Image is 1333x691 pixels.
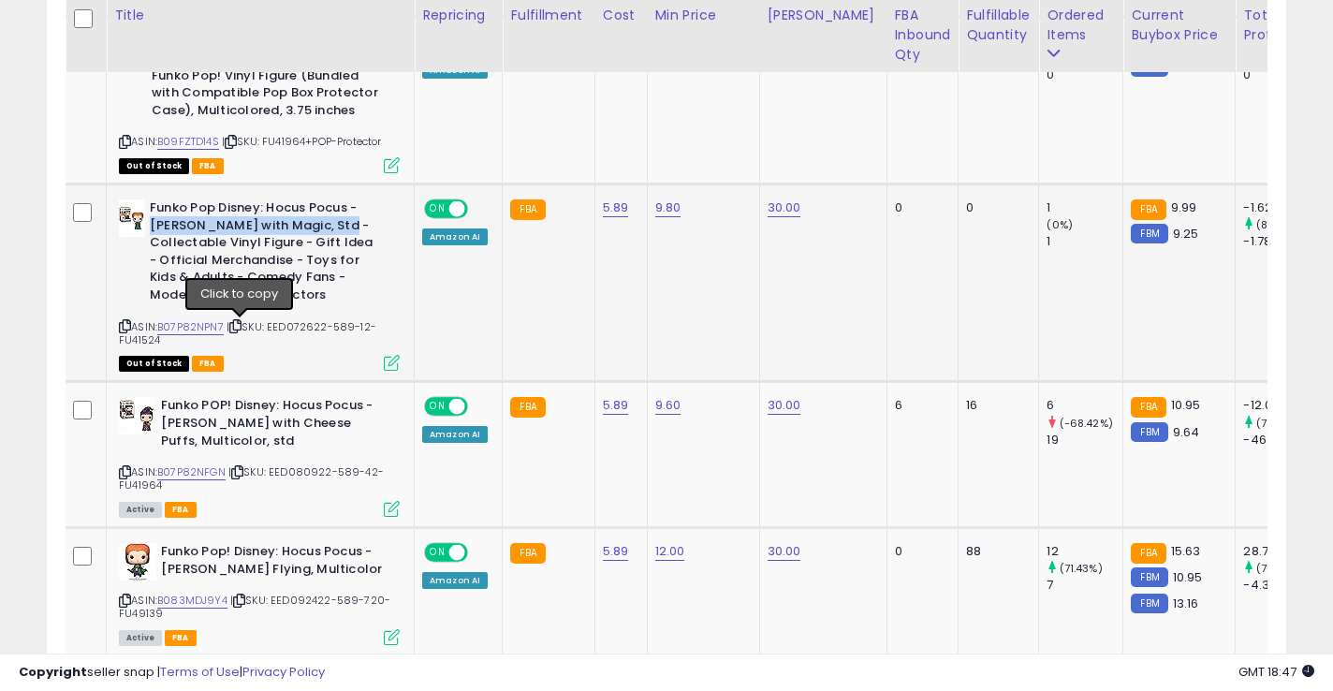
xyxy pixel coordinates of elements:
[422,572,488,589] div: Amazon AI
[1243,233,1319,250] div: -1.78
[465,201,495,217] span: OFF
[1173,225,1199,243] span: 9.25
[426,545,449,561] span: ON
[1131,594,1167,613] small: FBM
[1047,217,1073,232] small: (0%)
[157,464,226,480] a: B07P82NFGN
[603,6,639,25] div: Cost
[1131,567,1167,587] small: FBM
[1131,224,1167,243] small: FBM
[1243,577,1319,594] div: -4.38
[510,543,545,564] small: FBA
[510,199,545,220] small: FBA
[160,663,240,681] a: Terms of Use
[895,199,945,216] div: 0
[465,399,495,415] span: OFF
[1238,663,1314,681] span: 2025-09-8 18:47 GMT
[1047,577,1122,594] div: 7
[966,397,1024,414] div: 16
[510,397,545,418] small: FBA
[119,630,162,646] span: All listings currently available for purchase on Amazon
[192,356,224,372] span: FBA
[119,502,162,518] span: All listings currently available for purchase on Amazon
[426,399,449,415] span: ON
[119,33,400,171] div: ASIN:
[1131,543,1165,564] small: FBA
[1131,422,1167,442] small: FBM
[1171,396,1201,414] span: 10.95
[768,396,801,415] a: 30.00
[119,593,390,621] span: | SKU: EED092422-589-720-FU49139
[19,663,87,681] strong: Copyright
[150,199,377,308] b: Funko Pop Disney: Hocus Pocus - [PERSON_NAME] with Magic, Std - Collectable Vinyl Figure - Gift I...
[114,6,406,25] div: Title
[1131,6,1227,45] div: Current Buybox Price
[161,397,388,454] b: Funko POP! Disney: Hocus Pocus - [PERSON_NAME] with Cheese Puffs, Multicolor, std
[1173,58,1195,76] span: 15.9
[165,630,197,646] span: FBA
[1243,6,1311,45] div: Total Profit
[1256,416,1302,431] small: (74.25%)
[768,542,801,561] a: 30.00
[422,228,488,245] div: Amazon AI
[119,543,400,643] div: ASIN:
[119,464,384,493] span: | SKU: EED080922-589-42-FU41964
[1131,397,1165,418] small: FBA
[422,426,488,443] div: Amazon AI
[966,6,1031,45] div: Fulfillable Quantity
[1173,568,1203,586] span: 10.95
[895,6,951,65] div: FBA inbound Qty
[768,198,801,217] a: 30.00
[119,356,189,372] span: All listings that are currently out of stock and unavailable for purchase on Amazon
[895,543,945,560] div: 0
[966,199,1024,216] div: 0
[1173,423,1200,441] span: 9.64
[1047,66,1122,83] div: 0
[895,397,945,414] div: 6
[1060,416,1113,431] small: (-68.42%)
[1047,6,1115,45] div: Ordered Items
[655,542,685,561] a: 12.00
[1171,542,1201,560] span: 15.63
[655,6,752,25] div: Min Price
[222,134,382,149] span: | SKU: FU41964+POP-Protector
[161,543,388,582] b: Funko Pop! Disney: Hocus Pocus - [PERSON_NAME] Flying, Multicolor
[1243,397,1319,414] div: -12.05
[119,158,189,174] span: All listings that are currently out of stock and unavailable for purchase on Amazon
[510,6,586,25] div: Fulfillment
[157,134,219,150] a: B09FZTD14S
[655,396,681,415] a: 9.60
[465,545,495,561] span: OFF
[242,663,325,681] a: Privacy Policy
[1047,233,1122,250] div: 1
[119,199,145,237] img: 41jGc822NzL._SL40_.jpg
[119,319,376,347] span: | SKU: EED072622-589-12-FU41524
[1047,397,1122,414] div: 6
[165,502,197,518] span: FBA
[152,33,379,125] b: POP Disney: Hocus Pocus - [PERSON_NAME] with Cheese Puffs Funko Pop! Vinyl Figure (Bundled with C...
[422,6,494,25] div: Repricing
[966,543,1024,560] div: 88
[1047,199,1122,216] div: 1
[426,201,449,217] span: ON
[603,396,629,415] a: 5.89
[192,158,224,174] span: FBA
[1047,432,1122,448] div: 19
[119,397,156,434] img: 41ogcEVc7UL._SL40_.jpg
[1060,561,1103,576] small: (71.43%)
[1256,561,1310,576] small: (756.85%)
[119,199,400,369] div: ASIN:
[1243,66,1319,83] div: 0
[603,198,629,217] a: 5.89
[603,542,629,561] a: 5.89
[1173,595,1199,612] span: 13.16
[119,543,156,581] img: 41TiL7mHB8L._SL40_.jpg
[1256,217,1296,232] small: (8.99%)
[157,593,227,609] a: B083MDJ9Y4
[157,319,224,335] a: B07P82NPN7
[655,198,681,217] a: 9.80
[1243,432,1319,448] div: -46.79
[1243,543,1319,560] div: 28.77
[768,6,879,25] div: [PERSON_NAME]
[1243,199,1319,216] div: -1.62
